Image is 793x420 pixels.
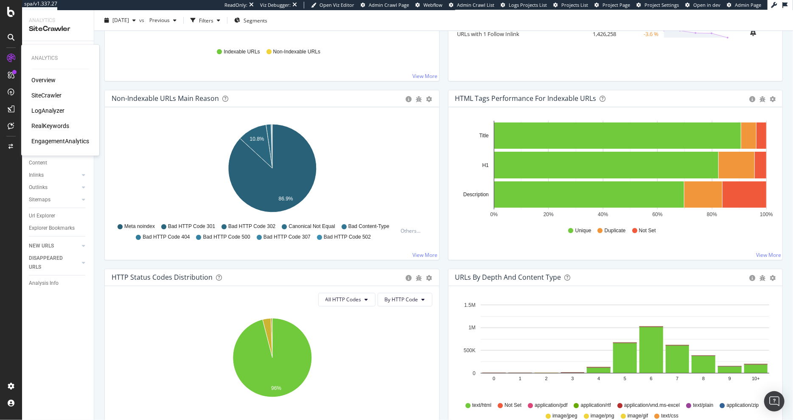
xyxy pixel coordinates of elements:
[29,171,79,180] a: Inlinks
[31,91,62,100] a: SiteCrawler
[279,196,293,202] text: 86.9%
[426,275,432,281] div: gear
[594,2,630,8] a: Project Page
[464,302,476,308] text: 1.5M
[361,2,409,8] a: Admin Crawl Page
[101,14,139,27] button: [DATE]
[759,96,765,102] div: bug
[457,30,520,38] a: URLs with 1 Follow Inlink
[199,17,213,24] div: Filters
[650,376,652,381] text: 6
[770,275,776,281] div: gear
[29,224,88,233] a: Explorer Bookmarks
[628,412,648,420] span: image/gif
[112,313,432,412] svg: A chart.
[661,412,679,420] span: text/css
[581,402,611,409] span: application/rtf
[509,2,547,8] span: Logs Projects List
[318,293,375,306] button: All HTTP Codes
[602,2,630,8] span: Project Page
[406,96,412,102] div: circle-info
[31,76,56,84] a: Overview
[472,402,491,409] span: text/html
[29,254,72,272] div: DISAPPEARED URLS
[31,137,89,145] div: EngagementAnalytics
[224,48,260,56] span: Indexable URLs
[463,192,488,197] text: Description
[228,223,275,230] span: Bad HTTP Code 302
[455,273,561,281] div: URLs by Depth and Content Type
[29,211,55,220] div: Url Explorer
[31,122,69,130] a: RealKeywords
[752,376,760,381] text: 10+
[378,293,432,306] button: By HTTP Code
[553,2,588,8] a: Projects List
[482,162,489,168] text: H1
[543,211,553,217] text: 20%
[535,402,567,409] span: application/pdf
[552,412,577,420] span: image/jpeg
[187,14,224,27] button: Filters
[406,275,412,281] div: circle-info
[146,17,170,24] span: Previous
[624,402,680,409] span: application/vnd.ms-excel
[426,96,432,102] div: gear
[644,2,679,8] span: Project Settings
[263,234,311,241] span: Bad HTTP Code 307
[605,227,626,234] span: Duplicate
[545,376,547,381] text: 2
[473,370,476,376] text: 0
[597,376,600,381] text: 4
[319,2,354,8] span: Open Viz Editor
[702,376,705,381] text: 8
[693,402,713,409] span: text/plain
[401,227,425,234] div: Others...
[455,121,776,219] div: A chart.
[751,29,757,36] div: bell-plus
[146,14,180,27] button: Previous
[463,348,475,353] text: 500K
[369,2,409,8] span: Admin Crawl Page
[413,72,438,80] a: View More
[639,227,656,234] span: Not Set
[676,376,678,381] text: 7
[168,223,215,230] span: Bad HTTP Code 301
[636,2,679,8] a: Project Settings
[29,279,88,288] a: Analysis Info
[468,325,476,331] text: 1M
[29,195,79,204] a: Sitemaps
[325,296,361,303] span: All HTTP Codes
[415,2,443,8] a: Webflow
[112,121,432,219] div: A chart.
[29,17,87,24] div: Analytics
[29,195,50,204] div: Sitemaps
[203,234,250,241] span: Bad HTTP Code 500
[652,211,662,217] text: 60%
[143,234,190,241] span: Bad HTTP Code 404
[759,275,765,281] div: bug
[112,94,219,103] div: Non-Indexable URLs Main Reason
[561,2,588,8] span: Projects List
[29,242,54,250] div: NEW URLS
[479,133,489,139] text: Title
[124,223,155,230] span: Meta noindex
[244,17,267,24] span: Segments
[29,171,44,180] div: Inlinks
[31,106,64,115] a: LogAnalyzer
[501,2,547,8] a: Logs Projects List
[29,24,87,34] div: SiteCrawler
[423,2,443,8] span: Webflow
[727,402,759,409] span: application/zip
[749,96,755,102] div: circle-info
[519,376,521,381] text: 1
[575,227,591,234] span: Unique
[770,96,776,102] div: gear
[591,412,614,420] span: image/png
[311,2,354,8] a: Open Viz Editor
[112,273,213,281] div: HTTP Status Codes Distribution
[260,2,291,8] div: Viz Debugger:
